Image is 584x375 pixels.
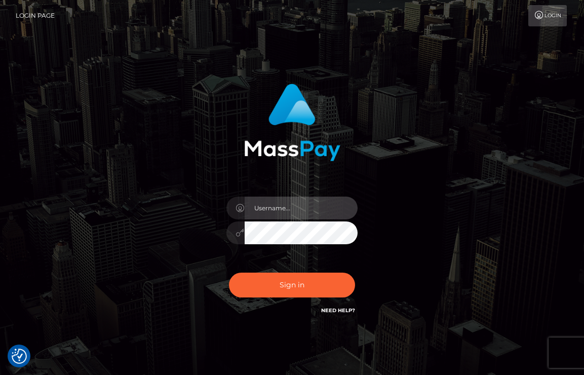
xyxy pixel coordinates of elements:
[321,307,355,314] a: Need Help?
[244,84,340,161] img: MassPay Login
[229,273,356,297] button: Sign in
[12,349,27,364] img: Revisit consent button
[12,349,27,364] button: Consent Preferences
[245,197,358,219] input: Username...
[16,5,55,26] a: Login Page
[528,5,567,26] a: Login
